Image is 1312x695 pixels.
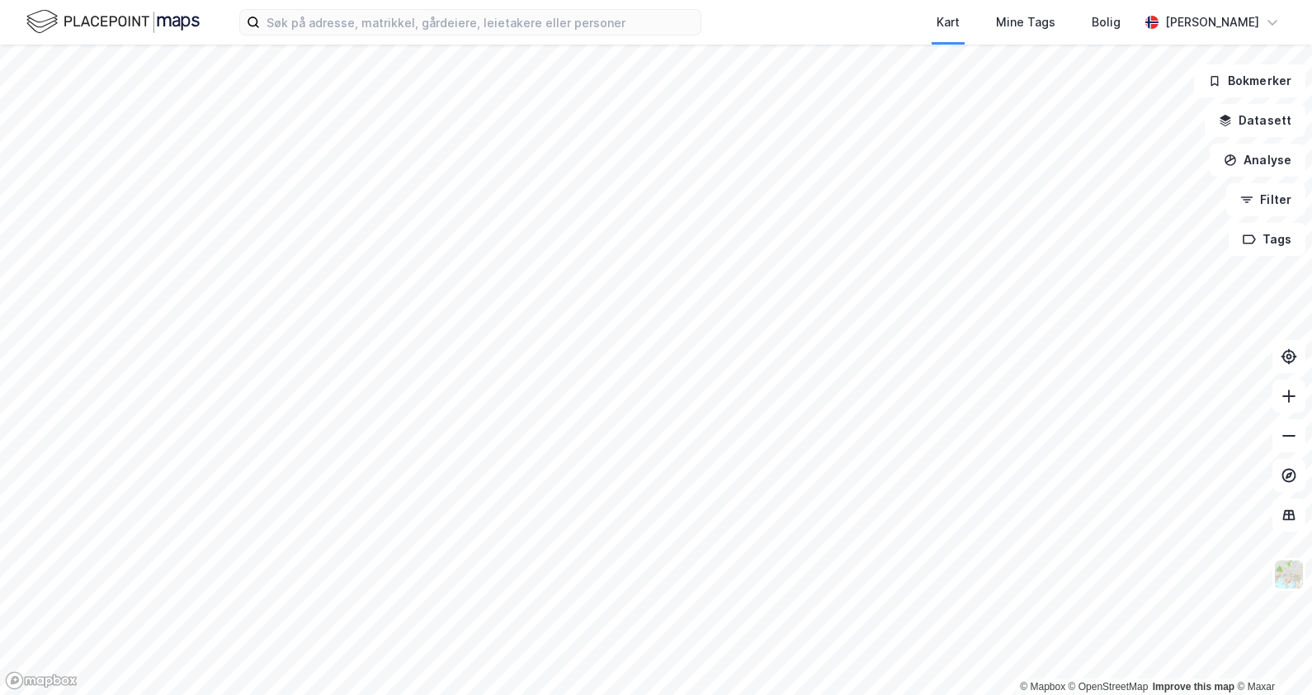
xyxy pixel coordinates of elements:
[1226,183,1305,216] button: Filter
[1092,12,1121,32] div: Bolig
[1229,616,1312,695] iframe: Chat Widget
[1273,559,1305,590] img: Z
[1020,681,1065,693] a: Mapbox
[1165,12,1259,32] div: [PERSON_NAME]
[1153,681,1234,693] a: Improve this map
[996,12,1055,32] div: Mine Tags
[1210,144,1305,177] button: Analyse
[937,12,960,32] div: Kart
[1229,616,1312,695] div: Kontrollprogram for chat
[260,10,701,35] input: Søk på adresse, matrikkel, gårdeiere, leietakere eller personer
[1229,223,1305,256] button: Tags
[5,671,78,690] a: Mapbox homepage
[26,7,200,36] img: logo.f888ab2527a4732fd821a326f86c7f29.svg
[1194,64,1305,97] button: Bokmerker
[1069,681,1149,693] a: OpenStreetMap
[1205,104,1305,137] button: Datasett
